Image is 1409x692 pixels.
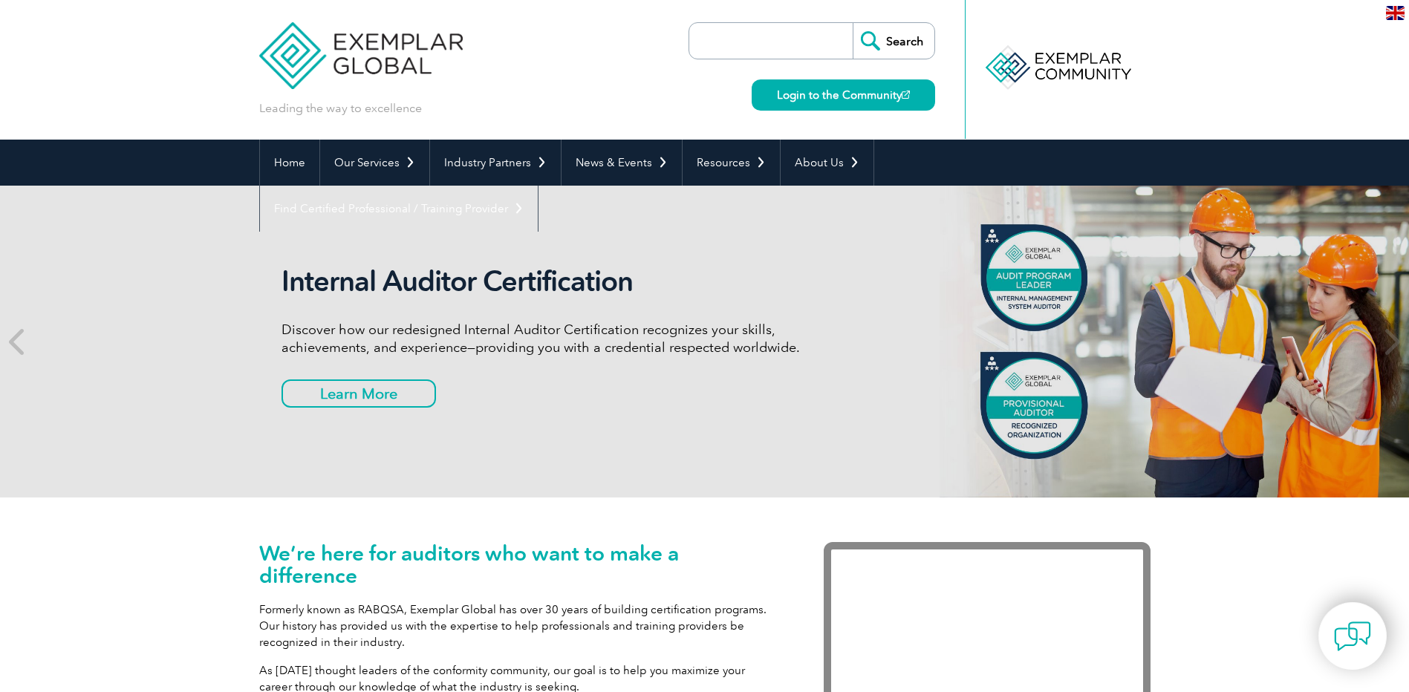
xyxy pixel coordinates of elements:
[853,23,934,59] input: Search
[320,140,429,186] a: Our Services
[282,321,839,356] p: Discover how our redesigned Internal Auditor Certification recognizes your skills, achievements, ...
[781,140,873,186] a: About Us
[259,542,779,587] h1: We’re here for auditors who want to make a difference
[683,140,780,186] a: Resources
[260,186,538,232] a: Find Certified Professional / Training Provider
[1334,618,1371,655] img: contact-chat.png
[259,601,779,650] p: Formerly known as RABQSA, Exemplar Global has over 30 years of building certification programs. O...
[282,379,436,408] a: Learn More
[1386,6,1405,20] img: en
[282,264,839,298] h2: Internal Auditor Certification
[752,79,935,111] a: Login to the Community
[562,140,682,186] a: News & Events
[259,100,422,117] p: Leading the way to excellence
[430,140,561,186] a: Industry Partners
[260,140,319,186] a: Home
[902,91,910,99] img: open_square.png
